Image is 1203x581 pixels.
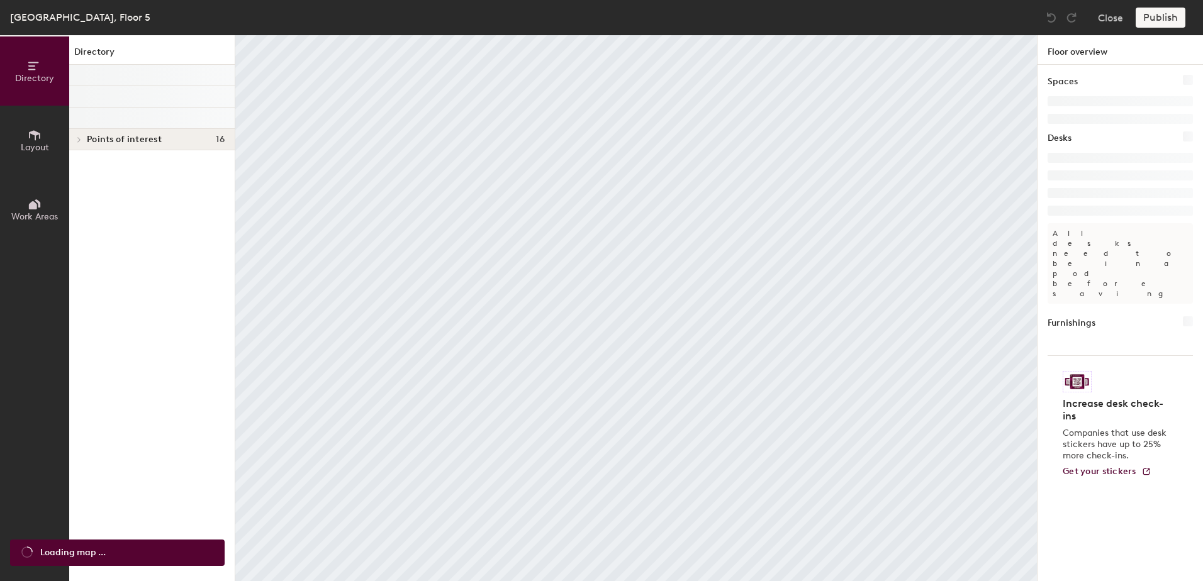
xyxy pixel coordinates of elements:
[1048,223,1193,304] p: All desks need to be in a pod before saving
[1048,316,1095,330] h1: Furnishings
[10,9,150,25] div: [GEOGRAPHIC_DATA], Floor 5
[15,73,54,84] span: Directory
[1048,131,1072,145] h1: Desks
[40,546,106,560] span: Loading map ...
[1063,428,1170,462] p: Companies that use desk stickers have up to 25% more check-ins.
[1063,467,1151,477] a: Get your stickers
[1063,466,1136,477] span: Get your stickers
[1063,371,1092,392] img: Sticker logo
[1048,75,1078,89] h1: Spaces
[235,35,1037,581] canvas: Map
[1065,11,1078,24] img: Redo
[1045,11,1058,24] img: Undo
[21,142,49,153] span: Layout
[11,211,58,222] span: Work Areas
[69,45,235,65] h1: Directory
[87,135,162,145] span: Points of interest
[216,135,225,145] span: 16
[1098,8,1123,28] button: Close
[1038,35,1203,65] h1: Floor overview
[1063,397,1170,423] h4: Increase desk check-ins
